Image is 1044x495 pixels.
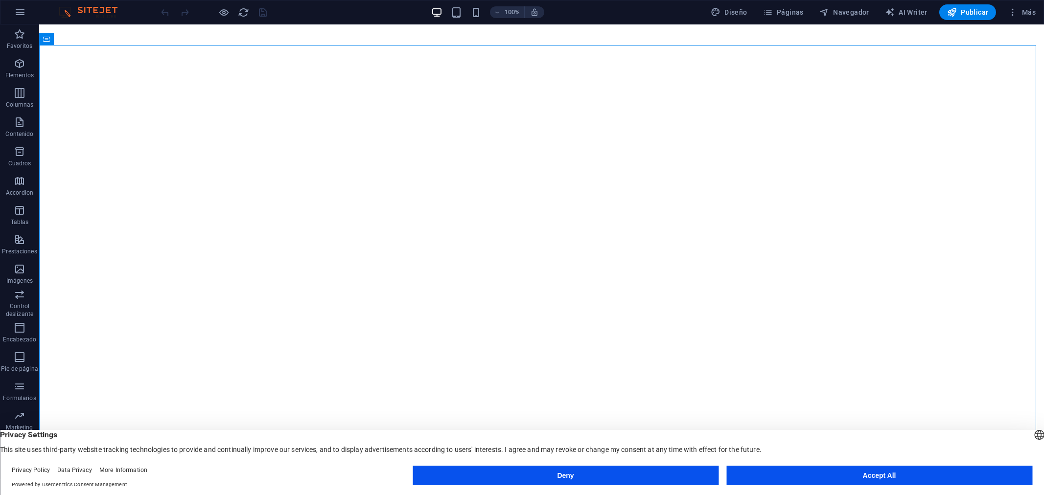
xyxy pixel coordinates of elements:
h6: 100% [505,6,520,18]
p: Tablas [11,218,29,226]
p: Contenido [5,130,33,138]
div: Diseño (Ctrl+Alt+Y) [707,4,751,20]
p: Marketing [6,424,33,431]
p: Imágenes [6,277,33,285]
img: Editor Logo [56,6,130,18]
span: Más [1008,7,1036,17]
button: 100% [490,6,525,18]
p: Columnas [6,101,34,109]
button: Páginas [759,4,808,20]
i: Volver a cargar página [238,7,249,18]
span: Páginas [763,7,804,17]
p: Pie de página [1,365,38,373]
span: Publicar [947,7,989,17]
p: Cuadros [8,159,31,167]
p: Accordion [6,189,33,197]
button: Diseño [707,4,751,20]
button: Publicar [939,4,997,20]
button: reload [237,6,249,18]
p: Encabezado [3,336,36,343]
button: Más [1004,4,1040,20]
i: Al redimensionar, ajustar el nivel de zoom automáticamente para ajustarse al dispositivo elegido. [530,8,539,17]
button: Navegador [815,4,873,20]
p: Favoritos [7,42,32,50]
p: Elementos [5,71,34,79]
span: Diseño [711,7,747,17]
span: Navegador [819,7,869,17]
button: AI Writer [881,4,931,20]
p: Prestaciones [2,247,37,255]
p: Formularios [3,394,36,402]
span: AI Writer [885,7,928,17]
